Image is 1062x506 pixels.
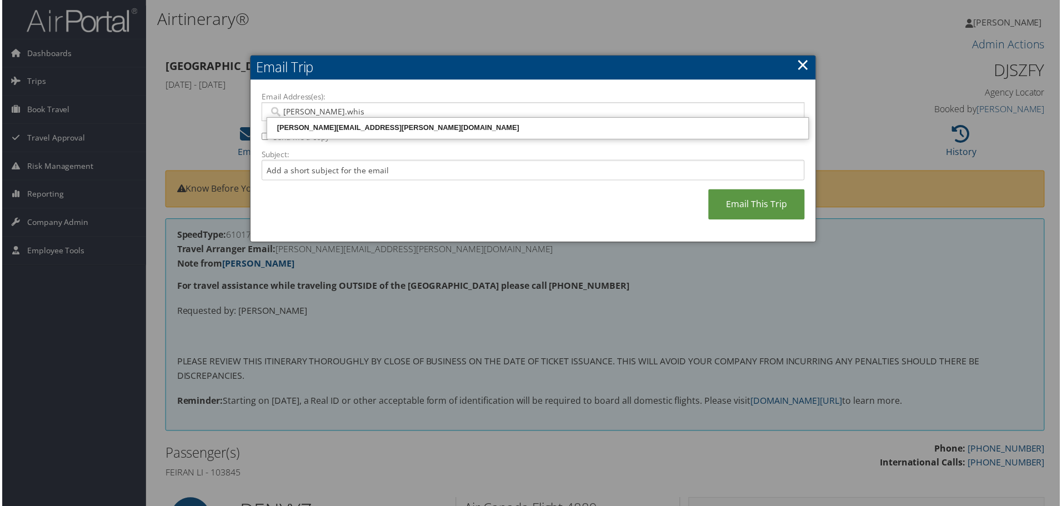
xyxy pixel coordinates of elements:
[709,190,806,221] a: Email This Trip
[249,56,817,80] h2: Email Trip
[261,149,806,161] label: Subject:
[798,54,811,76] a: ×
[261,92,806,103] label: Email Address(es):
[261,161,806,181] input: Add a short subject for the email
[268,107,798,118] input: Email address (Separate multiple email addresses with commas)
[268,123,808,134] div: [PERSON_NAME][EMAIL_ADDRESS][PERSON_NAME][DOMAIN_NAME]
